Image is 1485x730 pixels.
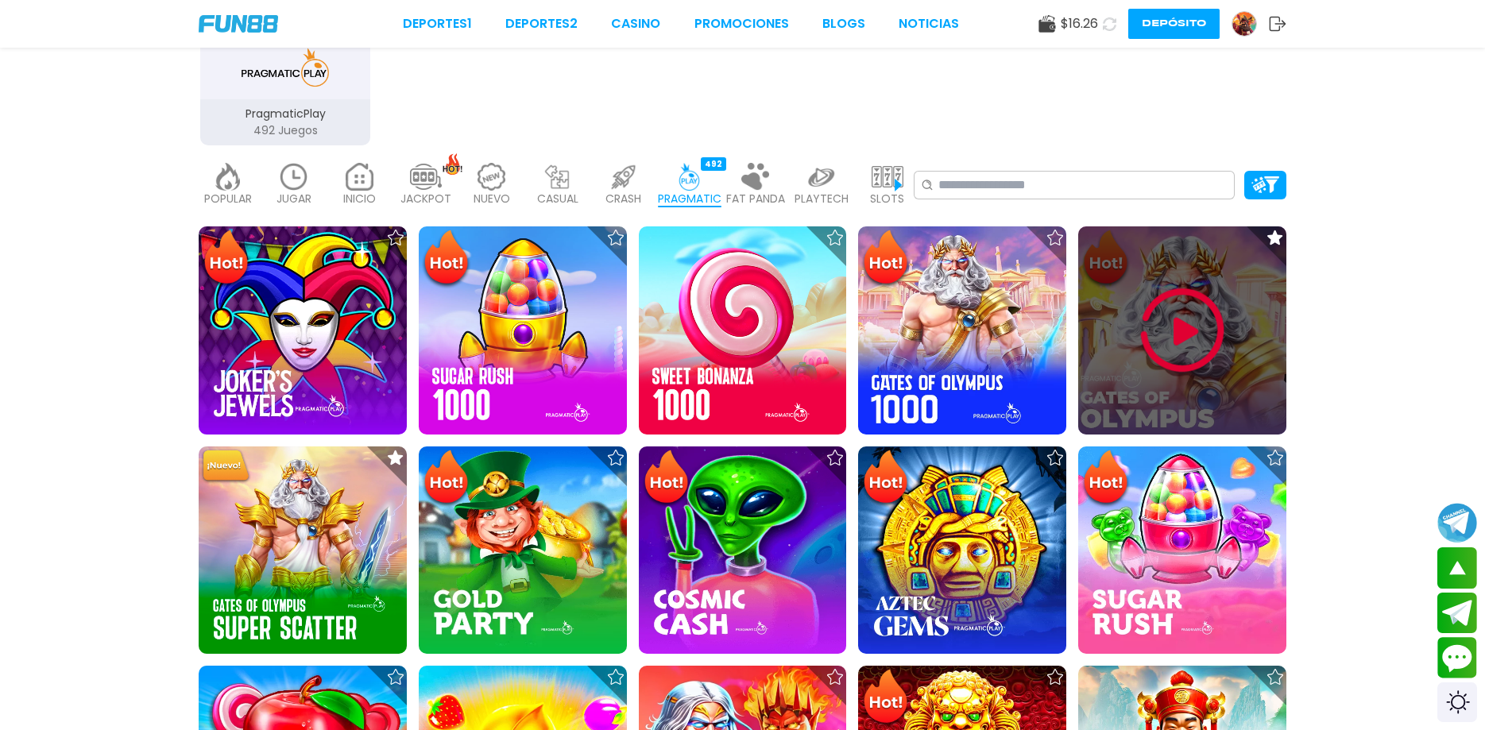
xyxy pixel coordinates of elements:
img: slots_light.webp [872,163,903,191]
img: PragmaticPlay [235,45,335,90]
img: Hot [420,448,472,510]
img: crash_light.webp [608,163,640,191]
button: scroll up [1437,547,1477,589]
img: Sugar Rush 1000 [419,226,627,435]
img: popular_light.webp [212,163,244,191]
p: CASUAL [537,191,578,207]
a: Deportes2 [505,14,578,33]
img: Sweet Bonanza 1000 [639,226,847,435]
button: Contact customer service [1437,637,1477,678]
img: Gold Party [419,446,627,655]
img: Cosmic Cash [639,446,847,655]
a: Deportes1 [403,14,472,33]
img: new_light.webp [476,163,508,191]
img: Hot [420,228,472,290]
a: CASINO [611,14,660,33]
img: Play Game [1135,283,1230,378]
a: Avatar [1232,11,1269,37]
a: NOTICIAS [899,14,959,33]
p: FAT PANDA [726,191,785,207]
img: Hot [860,448,911,510]
p: INICIO [343,191,376,207]
p: PLAYTECH [795,191,849,207]
div: 492 [701,157,726,171]
img: hot [443,153,462,175]
button: Join telegram [1437,593,1477,634]
p: NUEVO [474,191,510,207]
a: BLOGS [822,14,865,33]
img: recent_light.webp [278,163,310,191]
a: Promociones [694,14,789,33]
img: Sugar Rush [1078,446,1286,655]
img: Gates of Olympus 1000 [858,226,1066,435]
button: Join telegram channel [1437,502,1477,543]
button: PragmaticPlay [194,34,377,147]
img: home_light.webp [344,163,376,191]
img: Hot [200,228,252,290]
img: jackpot_light.webp [410,163,442,191]
img: New [200,448,252,485]
p: 492 Juegos [200,122,370,139]
img: Joker's Jewels [199,226,407,435]
img: Avatar [1232,12,1256,36]
img: Hot [860,228,911,290]
p: SLOTS [870,191,904,207]
img: fat_panda_light.webp [740,163,772,191]
div: Switch theme [1437,682,1477,722]
img: Aztec Gems [858,446,1066,655]
img: Hot [860,667,911,729]
img: casual_light.webp [542,163,574,191]
p: JACKPOT [400,191,451,207]
p: PRAGMATIC [658,191,721,207]
img: Hot [640,448,692,510]
img: Platform Filter [1251,176,1279,193]
img: Gates of Olympus Super Scatter [199,446,407,655]
button: Depósito [1128,9,1220,39]
p: POPULAR [204,191,252,207]
p: JUGAR [277,191,311,207]
p: PragmaticPlay [200,106,370,122]
p: CRASH [605,191,641,207]
img: Hot [1080,448,1131,510]
img: Company Logo [199,15,278,33]
img: playtech_light.webp [806,163,837,191]
span: $ 16.26 [1061,14,1098,33]
img: pragmatic_active.webp [674,163,706,191]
